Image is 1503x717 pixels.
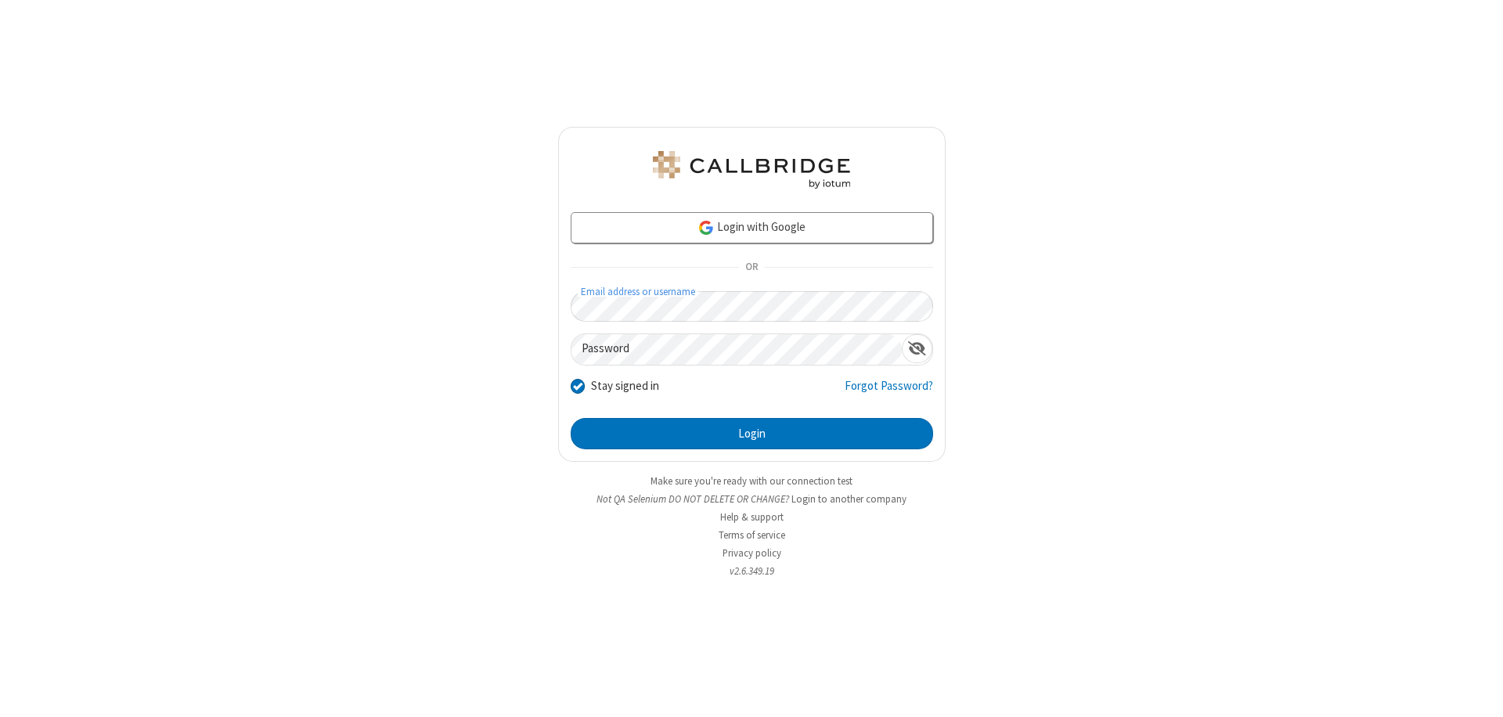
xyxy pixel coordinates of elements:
img: QA Selenium DO NOT DELETE OR CHANGE [650,151,853,189]
a: Help & support [720,510,784,524]
input: Password [571,334,902,365]
span: OR [739,257,764,279]
img: google-icon.png [697,219,715,236]
label: Stay signed in [591,377,659,395]
a: Forgot Password? [845,377,933,407]
iframe: Chat [1464,676,1491,706]
button: Login to another company [791,492,906,506]
a: Make sure you're ready with our connection test [651,474,852,488]
a: Privacy policy [723,546,781,560]
div: Show password [902,334,932,363]
li: Not QA Selenium DO NOT DELETE OR CHANGE? [558,492,946,506]
input: Email address or username [571,291,933,322]
button: Login [571,418,933,449]
li: v2.6.349.19 [558,564,946,578]
a: Login with Google [571,212,933,243]
a: Terms of service [719,528,785,542]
